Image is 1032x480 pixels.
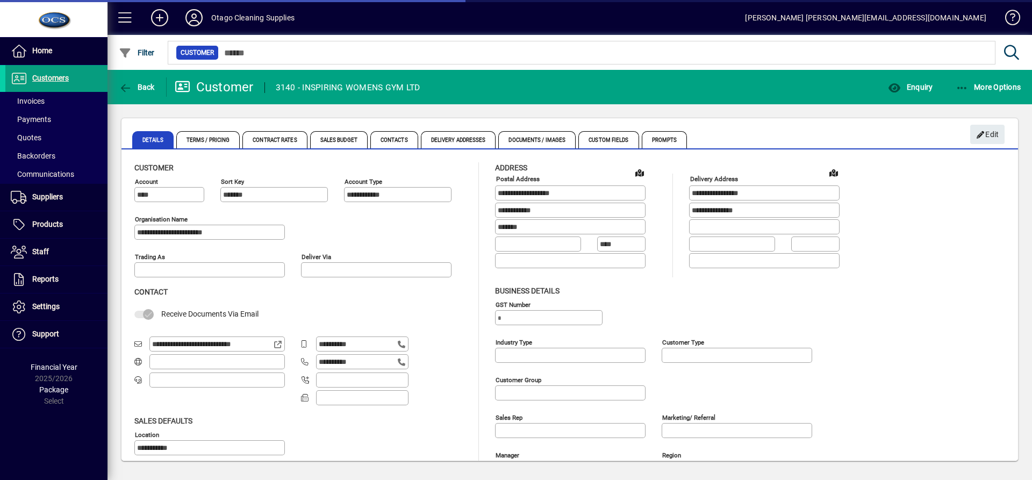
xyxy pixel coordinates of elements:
mat-label: Region [662,451,681,458]
button: Edit [970,125,1005,144]
span: Terms / Pricing [176,131,240,148]
a: Payments [5,110,107,128]
button: Profile [177,8,211,27]
mat-label: GST Number [496,300,531,308]
mat-label: Organisation name [135,216,188,223]
mat-label: Sort key [221,178,244,185]
span: Documents / Images [498,131,576,148]
a: Staff [5,239,107,266]
button: More Options [953,77,1024,97]
mat-label: Deliver via [302,253,331,261]
div: Otago Cleaning Supplies [211,9,295,26]
span: Filter [119,48,155,57]
span: Customer [134,163,174,172]
span: Financial Year [31,363,77,371]
mat-label: Sales rep [496,413,522,421]
a: Invoices [5,92,107,110]
span: Staff [32,247,49,256]
a: Support [5,321,107,348]
span: Receive Documents Via Email [161,310,259,318]
mat-label: Industry type [496,338,532,346]
button: Add [142,8,177,27]
a: View on map [631,164,648,181]
a: Settings [5,293,107,320]
button: Filter [116,43,157,62]
span: Prompts [642,131,687,148]
a: Home [5,38,107,65]
span: Quotes [11,133,41,142]
mat-label: Customer group [496,376,541,383]
span: Contract Rates [242,131,307,148]
span: Back [119,83,155,91]
mat-label: Customer type [662,338,704,346]
div: Customer [175,78,254,96]
app-page-header-button: Back [107,77,167,97]
div: [PERSON_NAME] [PERSON_NAME][EMAIL_ADDRESS][DOMAIN_NAME] [745,9,986,26]
span: Suppliers [32,192,63,201]
mat-label: Location [135,431,159,438]
span: Edit [976,126,999,144]
span: Contact [134,288,168,296]
span: Support [32,329,59,338]
mat-label: Trading as [135,253,165,261]
span: Sales Budget [310,131,368,148]
mat-label: Marketing/ Referral [662,413,715,421]
span: Backorders [11,152,55,160]
button: Enquiry [885,77,935,97]
span: Address [495,163,527,172]
span: Settings [32,302,60,311]
button: Back [116,77,157,97]
a: Products [5,211,107,238]
a: Knowledge Base [997,2,1019,37]
mat-label: Manager [496,451,519,458]
a: Communications [5,165,107,183]
mat-label: Account [135,178,158,185]
span: Enquiry [888,83,933,91]
a: Quotes [5,128,107,147]
span: Communications [11,170,74,178]
span: Products [32,220,63,228]
div: 3140 - INSPIRING WOMENS GYM LTD [276,79,420,96]
span: Home [32,46,52,55]
span: Details [132,131,174,148]
span: Delivery Addresses [421,131,496,148]
a: Suppliers [5,184,107,211]
a: Backorders [5,147,107,165]
span: Contacts [370,131,418,148]
mat-label: Account Type [345,178,382,185]
span: More Options [956,83,1021,91]
span: Invoices [11,97,45,105]
span: Payments [11,115,51,124]
span: Package [39,385,68,394]
span: Reports [32,275,59,283]
span: Customer [181,47,214,58]
span: Business details [495,286,560,295]
a: Reports [5,266,107,293]
span: Sales defaults [134,417,192,425]
a: View on map [825,164,842,181]
span: Customers [32,74,69,82]
span: Custom Fields [578,131,639,148]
